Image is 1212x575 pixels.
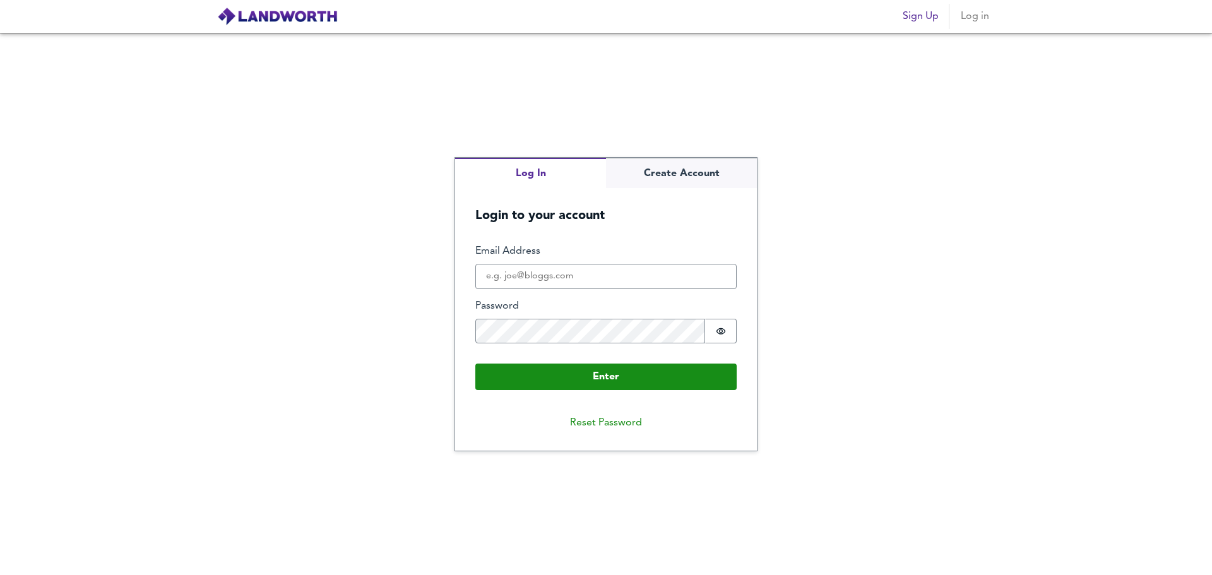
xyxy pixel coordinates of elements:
img: logo [217,7,338,26]
button: Log in [954,4,995,29]
label: Email Address [475,244,737,259]
h5: Login to your account [455,188,757,224]
button: Enter [475,364,737,390]
button: Sign Up [898,4,944,29]
button: Log In [455,158,606,189]
button: Reset Password [560,410,652,436]
button: Create Account [606,158,757,189]
span: Sign Up [903,8,939,25]
button: Show password [705,319,737,344]
label: Password [475,299,737,314]
span: Log in [959,8,990,25]
input: e.g. joe@bloggs.com [475,264,737,289]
